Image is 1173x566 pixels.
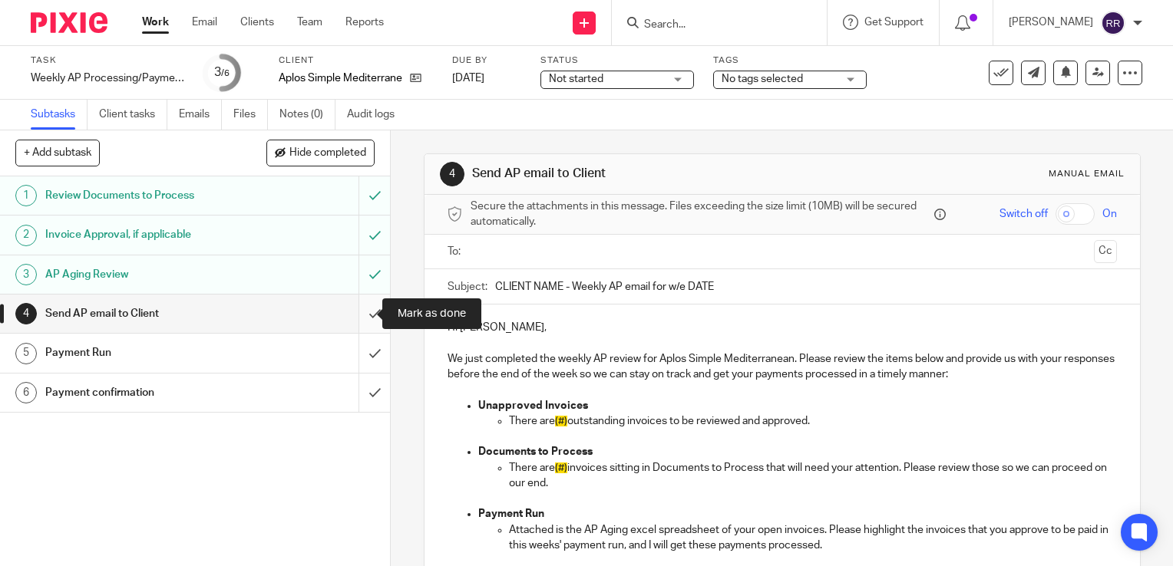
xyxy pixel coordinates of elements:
[142,15,169,30] a: Work
[179,100,222,130] a: Emails
[45,302,244,325] h1: Send AP email to Client
[509,522,1117,554] p: Attached is the AP Aging excel spreadsheet of your open invoices. Please highlight the invoices t...
[448,320,1117,335] p: Hi [PERSON_NAME],
[555,416,567,426] span: (#)
[279,100,335,130] a: Notes (0)
[214,64,230,81] div: 3
[509,413,1117,429] p: There are outstanding invoices to be reviewed and approved.
[448,279,487,295] label: Subject:
[192,15,217,30] a: Email
[452,73,484,84] span: [DATE]
[713,54,867,67] label: Tags
[233,100,268,130] a: Files
[478,508,544,519] strong: Payment Run
[31,71,184,86] div: Weekly AP Processing/Payment
[99,100,167,130] a: Client tasks
[15,303,37,324] div: 4
[45,223,244,246] h1: Invoice Approval, if applicable
[15,140,100,166] button: + Add subtask
[15,185,37,206] div: 1
[240,15,274,30] a: Clients
[31,54,184,67] label: Task
[452,54,521,67] label: Due by
[540,54,694,67] label: Status
[266,140,375,166] button: Hide completed
[279,54,433,67] label: Client
[297,15,322,30] a: Team
[448,351,1117,383] p: We just completed the weekly AP review for Aplos Simple Mediterranean. Please review the items be...
[478,446,593,457] strong: Documents to Process
[1102,206,1117,222] span: On
[15,343,37,364] div: 5
[1009,15,1093,30] p: [PERSON_NAME]
[45,381,244,404] h1: Payment confirmation
[448,244,464,259] label: To:
[221,69,230,77] small: /6
[471,199,930,230] span: Secure the attachments in this message. Files exceeding the size limit (10MB) will be secured aut...
[31,12,107,33] img: Pixie
[45,263,244,286] h1: AP Aging Review
[549,74,603,84] span: Not started
[15,382,37,403] div: 6
[1101,11,1125,35] img: svg%3E
[509,460,1117,492] p: There are invoices sitting in Documents to Process that will need your attention. Please review t...
[478,400,588,411] strong: Unapproved Invoices
[472,166,814,182] h1: Send AP email to Client
[289,147,366,160] span: Hide completed
[1049,168,1125,180] div: Manual email
[15,225,37,246] div: 2
[864,17,924,28] span: Get Support
[279,71,402,86] p: Aplos Simple Mediterranean
[31,100,88,130] a: Subtasks
[45,341,244,364] h1: Payment Run
[345,15,384,30] a: Reports
[722,74,803,84] span: No tags selected
[643,18,781,32] input: Search
[45,184,244,207] h1: Review Documents to Process
[555,462,567,473] span: (#)
[15,264,37,285] div: 3
[1094,240,1117,263] button: Cc
[1000,206,1048,222] span: Switch off
[347,100,406,130] a: Audit logs
[440,162,464,186] div: 4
